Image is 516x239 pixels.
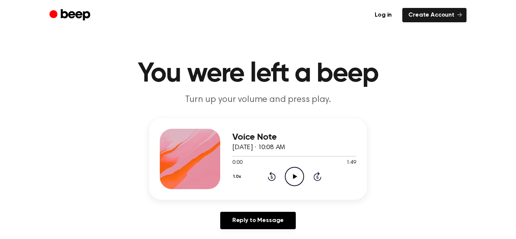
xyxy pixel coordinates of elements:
p: Turn up your volume and press play. [113,94,403,106]
span: [DATE] · 10:08 AM [232,144,285,151]
h1: You were left a beep [65,60,451,88]
a: Beep [49,8,92,23]
a: Create Account [402,8,467,22]
a: Log in [369,8,398,22]
h3: Voice Note [232,132,356,142]
button: 1.0x [232,170,244,183]
span: 1:49 [346,159,356,167]
a: Reply to Message [220,212,296,229]
span: 0:00 [232,159,242,167]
